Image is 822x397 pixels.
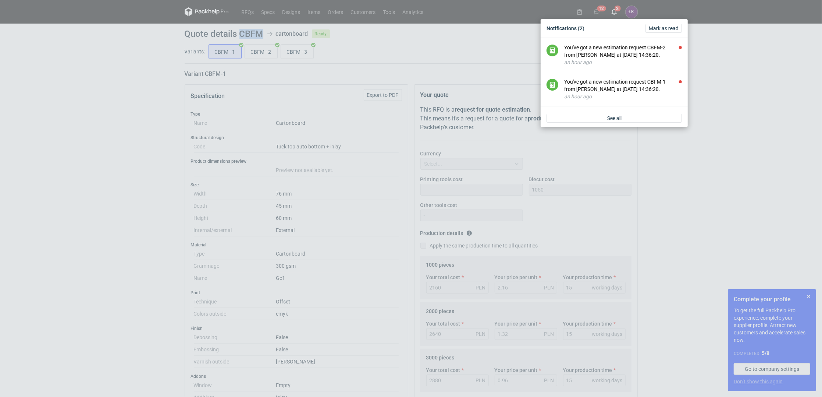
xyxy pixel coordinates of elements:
button: Mark as read [645,24,682,33]
button: You've got a new estimation request CBFM-1 from [PERSON_NAME] at [DATE] 14:36:20.an hour ago [564,78,682,100]
span: Mark as read [649,26,679,31]
div: You've got a new estimation request CBFM-2 from [PERSON_NAME] at [DATE] 14:36:20. [564,44,682,59]
a: See all [547,114,682,123]
div: You've got a new estimation request CBFM-1 from [PERSON_NAME] at [DATE] 14:36:20. [564,78,682,93]
button: You've got a new estimation request CBFM-2 from [PERSON_NAME] at [DATE] 14:36:20.an hour ago [564,44,682,66]
div: an hour ago [564,59,682,66]
span: See all [607,116,622,121]
div: Notifications (2) [544,22,685,35]
div: an hour ago [564,93,682,100]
